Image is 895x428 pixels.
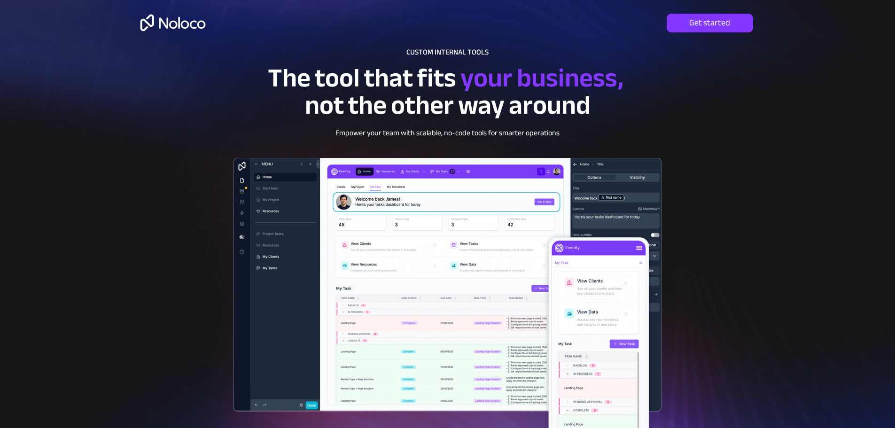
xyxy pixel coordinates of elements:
[305,81,591,130] span: not the other way around
[667,18,753,28] span: Get started
[335,126,560,140] span: Empower your team with scalable, no-code tools for smarter operations
[667,14,753,32] a: Get started
[406,45,489,59] span: CUSTOM INTERNAL TOOLS
[268,54,456,102] span: The tool that fits
[460,54,623,102] span: your business,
